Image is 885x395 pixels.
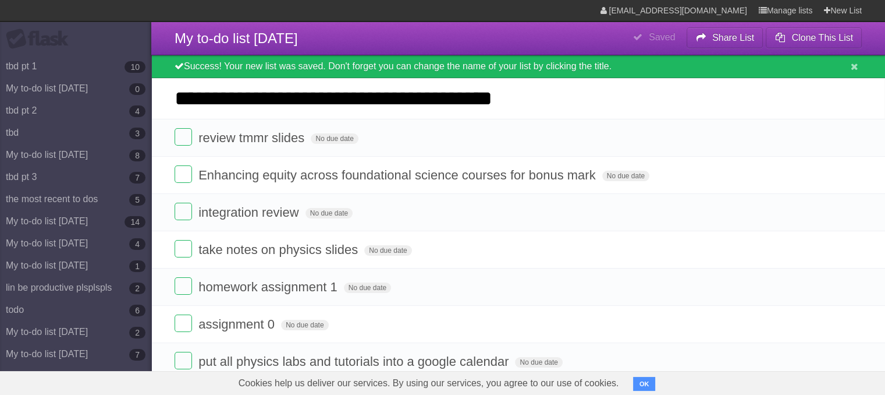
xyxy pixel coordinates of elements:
div: Success! Your new list was saved. Don't forget you can change the name of your list by clicking t... [151,55,885,78]
label: Done [175,240,192,258]
b: 10 [125,61,145,73]
span: integration review [198,205,301,220]
button: Clone This List [766,27,862,48]
button: Share List [687,27,763,48]
label: Done [175,128,192,146]
span: homework assignment 1 [198,280,340,294]
div: Flask [6,29,76,50]
label: Done [175,315,192,332]
b: 7 [129,172,145,184]
span: assignment 0 [198,317,278,331]
b: 2 [129,327,145,338]
b: 7 [129,349,145,361]
span: My to-do list [DATE] [175,30,298,46]
span: Cookies help us deliver our services. By using our services, you agree to our use of cookies. [227,372,631,395]
b: Share List [712,33,754,43]
span: No due date [311,133,358,144]
label: Done [175,277,192,295]
b: 2 [129,283,145,294]
b: 3 [129,128,145,139]
span: No due date [344,283,391,293]
b: Saved [649,32,675,42]
span: Enhancing equity across foundational science courses for bonus mark [198,168,598,182]
b: 1 [129,260,145,272]
label: Done [175,165,192,183]
span: No due date [602,171,649,181]
b: 5 [129,194,145,206]
b: 0 [129,83,145,95]
b: 8 [129,150,145,161]
span: No due date [515,357,562,368]
b: 4 [129,105,145,117]
button: OK [633,377,656,391]
span: take notes on physics slides [198,242,361,257]
span: No due date [364,245,411,256]
span: put all physics labs and tutorials into a google calendar [198,354,511,369]
b: 14 [125,216,145,228]
b: 4 [129,238,145,250]
b: Clone This List [791,33,853,43]
span: No due date [305,208,353,218]
b: 6 [129,305,145,316]
span: No due date [281,320,328,330]
label: Done [175,203,192,220]
span: review tmmr slides [198,131,307,145]
label: Done [175,352,192,369]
